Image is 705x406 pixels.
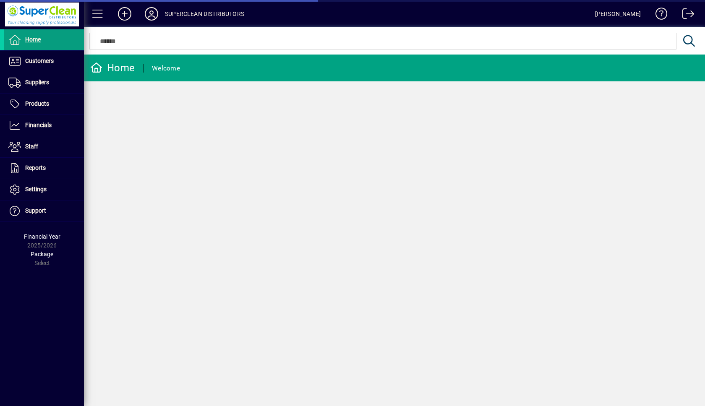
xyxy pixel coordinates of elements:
[649,2,668,29] a: Knowledge Base
[25,122,52,128] span: Financials
[90,61,135,75] div: Home
[4,200,84,221] a: Support
[676,2,695,29] a: Logout
[111,6,138,21] button: Add
[25,36,41,43] span: Home
[4,115,84,136] a: Financials
[4,136,84,157] a: Staff
[138,6,165,21] button: Profile
[4,94,84,115] a: Products
[25,207,46,214] span: Support
[152,62,180,75] div: Welcome
[25,79,49,86] span: Suppliers
[25,143,38,150] span: Staff
[4,179,84,200] a: Settings
[4,51,84,72] a: Customers
[25,164,46,171] span: Reports
[25,100,49,107] span: Products
[4,72,84,93] a: Suppliers
[25,57,54,64] span: Customers
[165,7,244,21] div: SUPERCLEAN DISTRIBUTORS
[31,251,53,258] span: Package
[595,7,641,21] div: [PERSON_NAME]
[4,158,84,179] a: Reports
[25,186,47,193] span: Settings
[24,233,60,240] span: Financial Year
